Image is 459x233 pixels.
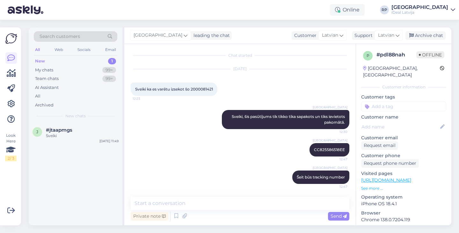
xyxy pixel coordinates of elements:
[313,138,347,143] span: [GEOGRAPHIC_DATA]
[322,32,338,39] span: Latvian
[367,53,369,58] span: p
[361,94,446,100] p: Customer tags
[5,156,17,161] div: 2 / 3
[5,133,17,161] div: Look Here
[131,66,349,72] div: [DATE]
[108,58,116,64] div: 1
[324,184,347,189] span: 12:47
[131,53,349,58] div: Chat started
[361,216,446,223] p: Chrome 138.0.7204.119
[131,212,168,221] div: Private note
[361,170,446,177] p: Visited pages
[363,65,440,78] div: [GEOGRAPHIC_DATA], [GEOGRAPHIC_DATA]
[36,129,38,134] span: j
[134,32,182,39] span: [GEOGRAPHIC_DATA]
[361,194,446,200] p: Operating system
[35,84,59,91] div: AI Assistant
[99,139,119,143] div: [DATE] 11:49
[40,33,80,40] span: Search customers
[361,210,446,216] p: Browser
[391,5,448,10] div: [GEOGRAPHIC_DATA]
[313,165,347,170] span: [GEOGRAPHIC_DATA]
[416,51,444,58] span: Offline
[376,51,416,59] div: # pdl88nah
[361,114,446,120] p: Customer name
[102,67,116,73] div: 99+
[378,32,394,39] span: Latvian
[330,4,365,16] div: Online
[232,114,346,125] span: Sveiki, šis pasūtījums tik tikko tika sapakots un tiks ievietots pakomātā.
[361,102,446,111] input: Add a tag
[104,46,117,54] div: Email
[361,84,446,90] div: Customer information
[297,175,345,179] span: Šeit būs tracking number
[53,46,64,54] div: Web
[380,5,389,14] div: RP
[314,147,345,152] span: CC825586518EE
[391,5,455,15] a: [GEOGRAPHIC_DATA]iDeal Latvija
[34,46,41,54] div: All
[361,152,446,159] p: Customer phone
[46,127,72,133] span: #jtaapmgs
[361,135,446,141] p: Customer email
[361,186,446,191] p: See more ...
[65,113,86,119] span: New chats
[35,93,40,99] div: All
[352,32,373,39] div: Support
[191,32,230,39] div: leading the chat
[76,46,92,54] div: Socials
[5,33,17,45] img: Askly Logo
[405,31,446,40] div: Archive chat
[102,76,116,82] div: 99+
[135,87,213,91] span: Sveiki ka es varētu izsekot šo 2000081421
[46,133,119,139] div: Sveiki
[324,129,347,134] span: 12:30
[331,213,347,219] span: Send
[361,200,446,207] p: iPhone OS 18.4.1
[313,105,347,110] span: [GEOGRAPHIC_DATA]
[361,159,419,168] div: Request phone number
[35,58,45,64] div: New
[292,32,317,39] div: Customer
[361,123,439,130] input: Add name
[35,102,54,108] div: Archived
[361,141,398,150] div: Request email
[361,177,411,183] a: [URL][DOMAIN_NAME]
[391,10,448,15] div: iDeal Latvija
[35,67,53,73] div: My chats
[35,76,59,82] div: Team chats
[133,96,157,101] span: 12:23
[324,157,347,162] span: 12:47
